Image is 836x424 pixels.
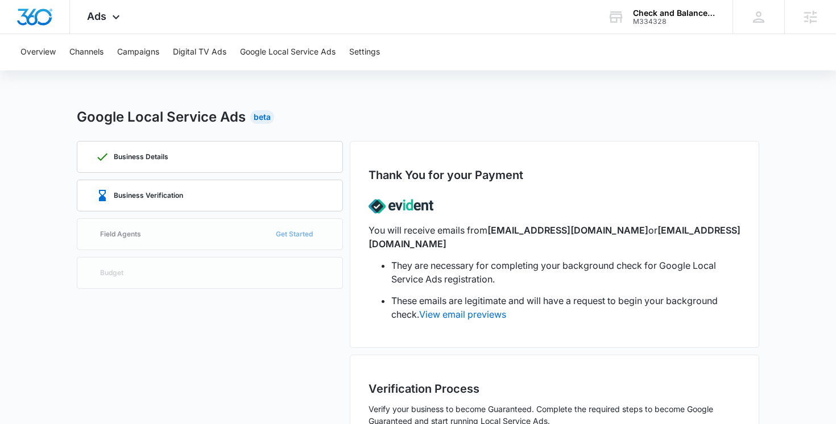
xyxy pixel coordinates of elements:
img: logo_orange.svg [18,18,27,27]
button: Google Local Service Ads [240,34,336,70]
p: You will receive emails from or [369,223,740,251]
button: Settings [349,34,380,70]
div: account id [633,18,716,26]
p: Business Verification [114,192,183,199]
button: Digital TV Ads [173,34,226,70]
h2: Verification Process [369,380,740,397]
img: lsa-evident [369,189,433,223]
a: Business Verification [77,180,343,211]
span: [EMAIL_ADDRESS][DOMAIN_NAME] [487,225,648,236]
div: account name [633,9,716,18]
a: Business Details [77,141,343,173]
div: Domain: [DOMAIN_NAME] [30,30,125,39]
div: Keywords by Traffic [126,67,192,74]
div: Domain Overview [43,67,102,74]
img: tab_domain_overview_orange.svg [31,66,40,75]
li: They are necessary for completing your background check for Google Local Service Ads registration. [391,259,740,286]
p: Business Details [114,153,168,160]
div: v 4.0.25 [32,18,56,27]
button: Channels [69,34,104,70]
li: These emails are legitimate and will have a request to begin your background check. [391,294,740,321]
button: Overview [20,34,56,70]
div: Beta [250,110,274,124]
img: website_grey.svg [18,30,27,39]
h2: Thank You for your Payment [369,167,523,184]
button: Campaigns [117,34,159,70]
span: Ads [87,10,106,22]
h2: Google Local Service Ads [77,107,246,127]
a: View email previews [419,309,506,320]
img: tab_keywords_by_traffic_grey.svg [113,66,122,75]
span: [EMAIL_ADDRESS][DOMAIN_NAME] [369,225,740,250]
